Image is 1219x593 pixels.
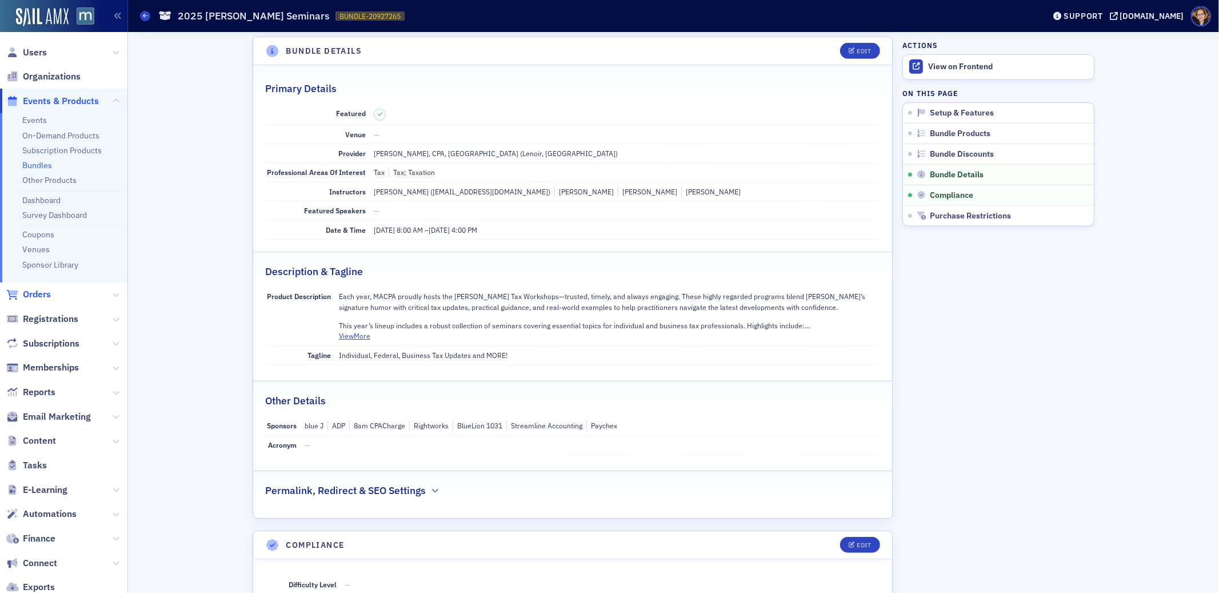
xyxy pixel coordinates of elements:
[22,260,78,270] a: Sponsor Library
[22,115,47,125] a: Events
[339,11,401,21] span: BUNDLE-20927265
[6,411,91,423] a: Email Marketing
[22,195,61,205] a: Dashboard
[6,313,78,325] a: Registrations
[267,168,366,177] span: Professional Areas Of Interest
[6,557,57,570] a: Connect
[374,186,550,197] div: [PERSON_NAME] ([EMAIL_ADDRESS][DOMAIN_NAME])
[374,221,878,239] dd: –
[6,386,55,399] a: Reports
[178,9,330,23] h1: 2025 [PERSON_NAME] Seminars
[554,186,614,197] div: [PERSON_NAME]
[77,7,94,25] img: SailAMX
[1064,11,1103,21] div: Support
[6,435,56,447] a: Content
[265,264,363,279] h2: Description & Tagline
[339,331,370,341] button: ViewMore
[305,420,323,431] div: blue J
[586,420,617,431] div: Paychex
[681,186,741,197] div: [PERSON_NAME]
[345,580,350,589] span: —
[23,70,81,83] span: Organizations
[6,46,47,59] a: Users
[930,149,994,160] span: Bundle Discounts
[23,411,91,423] span: Email Marketing
[23,484,67,496] span: E-Learning
[345,130,366,139] span: Venue
[374,130,379,139] span: —
[840,43,880,59] button: Edit
[339,291,878,312] p: Each year, MACPA proudly hosts the [PERSON_NAME] Tax Workshops—trusted, timely, and always engagi...
[857,48,872,54] div: Edit
[307,351,331,360] span: Tagline
[286,539,345,551] h4: Compliance
[338,149,366,158] span: Provider
[23,337,79,350] span: Subscriptions
[327,420,345,431] div: ADP
[6,95,99,108] a: Events & Products
[23,508,77,520] span: Automations
[23,361,79,374] span: Memberships
[6,508,77,520] a: Automations
[23,46,47,59] span: Users
[857,542,872,548] div: Edit
[374,206,379,215] span: —
[6,484,67,496] a: E-Learning
[289,580,337,589] span: Difficulty Level
[903,55,1094,79] a: View on Frontend
[840,537,880,553] button: Edit
[409,420,449,431] div: Rightworks
[265,81,337,96] h2: Primary Details
[397,225,423,234] time: 8:00 AM
[326,225,366,234] span: Date & Time
[506,420,582,431] div: Streamline Accounting
[329,187,366,196] span: Instructors
[336,109,366,118] span: Featured
[1120,11,1184,21] div: [DOMAIN_NAME]
[23,288,51,301] span: Orders
[69,7,94,27] a: View Homepage
[22,130,99,141] a: On-Demand Products
[22,229,54,240] a: Coupons
[1110,12,1188,20] button: [DOMAIN_NAME]
[618,186,677,197] div: [PERSON_NAME]
[339,320,878,331] p: This year’s lineup includes a robust collection of seminars covering essential topics for individ...
[928,62,1088,72] div: View on Frontend
[22,175,77,185] a: Other Products
[267,421,297,430] span: Sponsors
[6,361,79,374] a: Memberships
[374,149,618,158] span: [PERSON_NAME], CPA, [GEOGRAPHIC_DATA] (Lenoir, [GEOGRAPHIC_DATA])
[265,393,326,408] h2: Other Details
[23,532,55,545] span: Finance
[22,210,87,220] a: Survey Dashboard
[265,483,426,498] h2: Permalink, Redirect & SEO Settings
[930,170,984,180] span: Bundle Details
[374,167,385,177] div: Tax
[286,45,362,57] h4: Bundle Details
[23,386,55,399] span: Reports
[902,40,938,50] h4: Actions
[6,337,79,350] a: Subscriptions
[23,313,78,325] span: Registrations
[23,95,99,108] span: Events & Products
[305,440,310,449] span: —
[902,88,1094,98] h4: On this page
[1191,6,1211,26] span: Profile
[453,420,502,431] div: BlueLion 1031
[389,167,435,177] div: Tax; Taxation
[23,459,47,472] span: Tasks
[16,8,69,26] a: SailAMX
[267,292,331,301] span: Product Description
[6,532,55,545] a: Finance
[23,557,57,570] span: Connect
[374,225,395,234] span: [DATE]
[23,435,56,447] span: Content
[930,129,991,139] span: Bundle Products
[6,288,51,301] a: Orders
[22,160,52,170] a: Bundles
[6,459,47,472] a: Tasks
[22,145,102,156] a: Subscription Products
[930,211,1012,221] span: Purchase Restrictions
[268,440,297,449] span: Acronym
[429,225,450,234] span: [DATE]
